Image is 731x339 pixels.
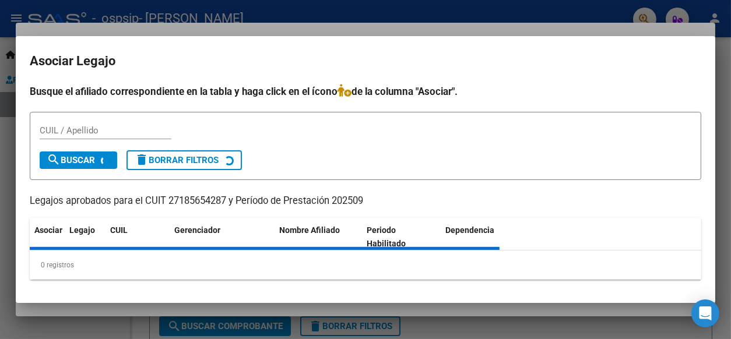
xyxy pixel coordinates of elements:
[30,50,701,72] h2: Asociar Legajo
[126,150,242,170] button: Borrar Filtros
[135,155,219,165] span: Borrar Filtros
[30,218,65,256] datatable-header-cell: Asociar
[34,225,62,235] span: Asociar
[30,84,701,99] h4: Busque el afiliado correspondiente en la tabla y haga click en el ícono de la columna "Asociar".
[69,225,95,235] span: Legajo
[106,218,170,256] datatable-header-cell: CUIL
[30,194,701,209] p: Legajos aprobados para el CUIT 27185654287 y Período de Prestación 202509
[691,299,719,327] div: Open Intercom Messenger
[445,225,494,235] span: Dependencia
[40,151,117,169] button: Buscar
[135,153,149,167] mat-icon: delete
[275,218,362,256] datatable-header-cell: Nombre Afiliado
[47,153,61,167] mat-icon: search
[65,218,106,256] datatable-header-cell: Legajo
[110,225,128,235] span: CUIL
[279,225,340,235] span: Nombre Afiliado
[441,218,528,256] datatable-header-cell: Dependencia
[362,218,441,256] datatable-header-cell: Periodo Habilitado
[367,225,406,248] span: Periodo Habilitado
[30,250,701,280] div: 0 registros
[174,225,220,235] span: Gerenciador
[170,218,275,256] datatable-header-cell: Gerenciador
[47,155,95,165] span: Buscar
